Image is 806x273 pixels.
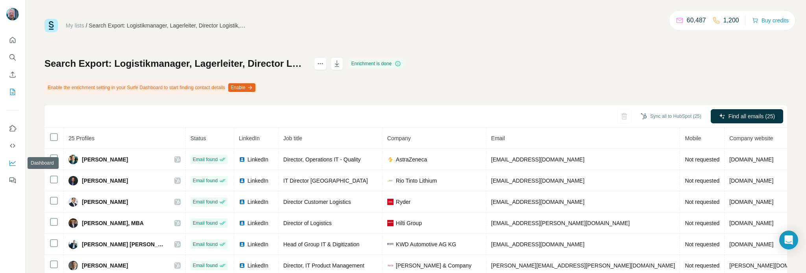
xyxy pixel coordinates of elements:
span: [DOMAIN_NAME] [729,156,773,163]
span: [PERSON_NAME] [82,198,128,206]
img: LinkedIn logo [239,220,245,226]
span: Rio Tinto Lithium [396,177,437,185]
span: Not requested [685,199,719,205]
img: LinkedIn logo [239,262,245,269]
span: Company website [729,135,773,141]
span: Ryder [396,198,410,206]
span: LinkedIn [248,198,268,206]
span: Company [387,135,411,141]
span: LinkedIn [248,219,268,227]
button: actions [314,57,327,70]
span: Email found [193,220,218,227]
img: LinkedIn logo [239,178,245,184]
span: LinkedIn [248,262,268,269]
img: company-logo [387,220,394,226]
span: [PERSON_NAME] [82,262,128,269]
span: Email found [193,198,218,205]
span: IT Director [GEOGRAPHIC_DATA] [283,178,368,184]
li: / [86,22,87,29]
div: Enable the enrichment setting in your Surfe Dashboard to start finding contact details [44,81,257,94]
button: Search [6,50,19,64]
span: Email found [193,177,218,184]
span: Director, IT Product Management [283,262,364,269]
div: Search Export: Logistikmanager, Lagerleiter, Director Logistik, IT-Manager, IT Director, IT-[PERS... [89,22,246,29]
span: Job title [283,135,302,141]
button: Quick start [6,33,19,47]
button: My lists [6,85,19,99]
span: [PERSON_NAME] & Company [396,262,471,269]
button: Feedback [6,173,19,187]
span: [PERSON_NAME] [PERSON_NAME] [82,240,166,248]
span: [EMAIL_ADDRESS][DOMAIN_NAME] [491,241,584,247]
img: company-logo [387,156,394,163]
span: Hilti Group [396,219,422,227]
span: Not requested [685,220,719,226]
span: [PERSON_NAME], MBA [82,219,144,227]
img: company-logo [387,199,394,205]
span: [EMAIL_ADDRESS][PERSON_NAME][DOMAIN_NAME] [491,220,630,226]
button: Buy credits [752,15,789,26]
p: 1,200 [723,16,739,25]
span: Email found [193,262,218,269]
button: Sync all to HubSpot (25) [635,110,707,122]
img: Avatar [68,240,78,249]
img: company-logo [387,178,394,184]
span: Email found [193,241,218,248]
span: LinkedIn [248,177,268,185]
a: My lists [66,22,84,29]
button: Enrich CSV [6,68,19,82]
span: LinkedIn [239,135,260,141]
img: Avatar [68,197,78,207]
img: LinkedIn logo [239,241,245,247]
span: [DOMAIN_NAME] [729,241,773,247]
button: Use Surfe on LinkedIn [6,121,19,136]
span: Director, Operations IT - Quality [283,156,361,163]
img: LinkedIn logo [239,156,245,163]
span: AstraZeneca [396,156,427,163]
img: Avatar [68,155,78,164]
img: Avatar [68,176,78,185]
span: Director Customer Logistics [283,199,351,205]
span: [EMAIL_ADDRESS][DOMAIN_NAME] [491,178,584,184]
span: Not requested [685,262,719,269]
img: Avatar [6,8,19,20]
p: 60,487 [687,16,706,25]
span: [EMAIL_ADDRESS][DOMAIN_NAME] [491,156,584,163]
img: company-logo [387,241,394,247]
span: KWD Automotive AG KG [396,240,456,248]
span: Director of Logistics [283,220,332,226]
img: LinkedIn logo [239,199,245,205]
span: Head of Group IT & Digitization [283,241,360,247]
img: company-logo [387,262,394,269]
button: Find all emails (25) [711,109,783,123]
span: Not requested [685,241,719,247]
span: Email [491,135,505,141]
div: Enrichment is done [349,59,403,68]
img: Surfe Logo [44,19,58,32]
span: [DOMAIN_NAME] [729,220,773,226]
button: Use Surfe API [6,139,19,153]
span: [EMAIL_ADDRESS][DOMAIN_NAME] [491,199,584,205]
span: [PERSON_NAME] [82,177,128,185]
img: Avatar [68,261,78,270]
span: Not requested [685,156,719,163]
span: 25 Profiles [68,135,94,141]
span: [PERSON_NAME] [82,156,128,163]
span: LinkedIn [248,240,268,248]
span: Status [190,135,206,141]
span: Mobile [685,135,701,141]
button: Enable [228,83,255,92]
span: Email found [193,156,218,163]
div: Open Intercom Messenger [779,231,798,249]
img: Avatar [68,218,78,228]
span: [DOMAIN_NAME] [729,199,773,205]
span: Not requested [685,178,719,184]
h1: Search Export: Logistikmanager, Lagerleiter, Director Logistik, IT-Manager, IT Director, IT-[PERS... [44,57,307,70]
span: Find all emails (25) [728,112,775,120]
span: [PERSON_NAME][EMAIL_ADDRESS][PERSON_NAME][DOMAIN_NAME] [491,262,675,269]
button: Dashboard [6,156,19,170]
span: LinkedIn [248,156,268,163]
span: [DOMAIN_NAME] [729,178,773,184]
